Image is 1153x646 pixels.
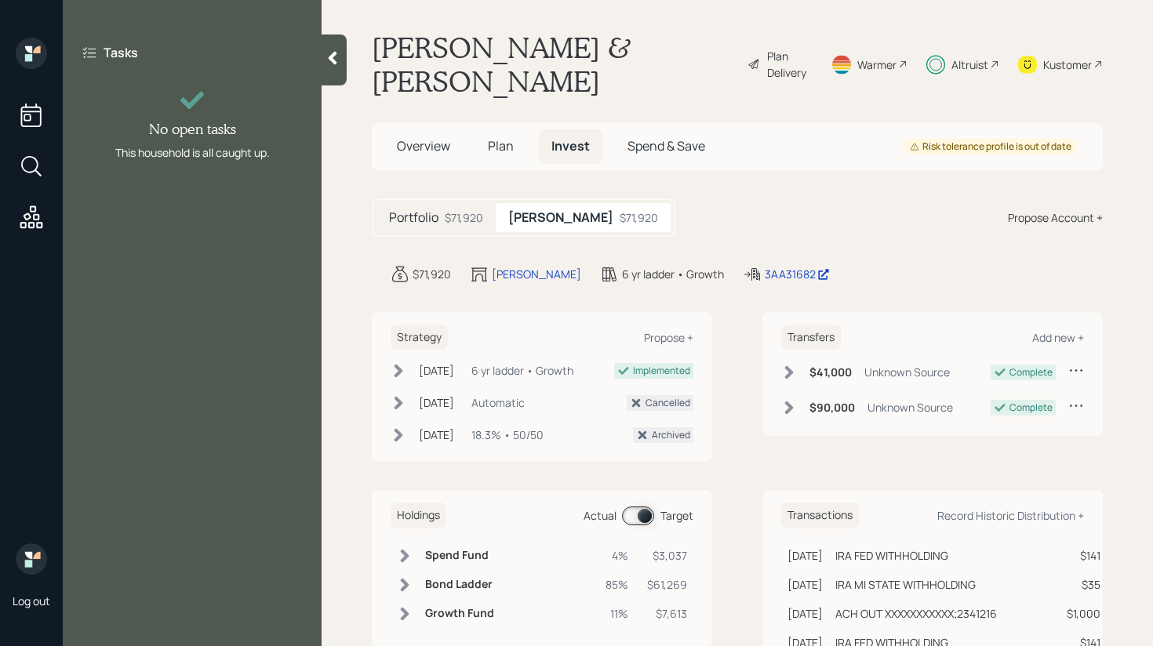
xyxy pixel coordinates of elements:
[508,210,613,225] h5: [PERSON_NAME]
[149,121,236,138] h4: No open tasks
[1009,365,1053,379] div: Complete
[787,605,823,622] div: [DATE]
[781,325,841,350] h6: Transfers
[606,547,628,564] div: 4%
[781,503,859,528] h6: Transactions
[864,364,950,380] div: Unknown Source
[627,137,705,154] span: Spend & Save
[372,31,735,98] h1: [PERSON_NAME] & [PERSON_NAME]
[419,362,454,379] div: [DATE]
[419,426,454,443] div: [DATE]
[1057,605,1100,622] div: $1,000
[951,56,988,73] div: Altruist
[867,399,953,416] div: Unknown Source
[660,507,693,524] div: Target
[471,394,525,411] div: Automatic
[809,366,852,379] h6: $41,000
[1057,576,1100,593] div: $35
[622,266,724,282] div: 6 yr ladder • Growth
[397,137,450,154] span: Overview
[620,209,658,226] div: $71,920
[16,543,47,575] img: retirable_logo.png
[445,209,483,226] div: $71,920
[644,330,693,345] div: Propose +
[389,210,438,225] h5: Portfolio
[115,144,270,161] div: This household is all caught up.
[471,362,573,379] div: 6 yr ladder • Growth
[809,401,855,415] h6: $90,000
[835,605,997,622] div: ACH OUT XXXXXXXXXXX;2341216
[633,364,690,378] div: Implemented
[652,428,690,442] div: Archived
[835,547,948,564] div: IRA FED WITHHOLDING
[104,44,138,61] label: Tasks
[488,137,514,154] span: Plan
[647,605,687,622] div: $7,613
[1057,547,1100,564] div: $141
[937,508,1084,523] div: Record Historic Distribution +
[647,576,687,593] div: $61,269
[1043,56,1092,73] div: Kustomer
[787,576,823,593] div: [DATE]
[1009,401,1053,415] div: Complete
[606,605,628,622] div: 11%
[471,426,544,443] div: 18.3% • 50/50
[910,140,1071,154] div: Risk tolerance profile is out of date
[1008,209,1103,226] div: Propose Account +
[835,576,976,593] div: IRA MI STATE WITHHOLDING
[551,137,590,154] span: Invest
[425,578,494,591] h6: Bond Ladder
[857,56,897,73] div: Warmer
[647,547,687,564] div: $3,037
[413,266,451,282] div: $71,920
[606,576,628,593] div: 85%
[584,507,617,524] div: Actual
[787,547,823,564] div: [DATE]
[1032,330,1084,345] div: Add new +
[391,503,446,528] h6: Holdings
[646,396,690,410] div: Cancelled
[425,607,494,620] h6: Growth Fund
[391,325,448,350] h6: Strategy
[767,48,812,81] div: Plan Delivery
[13,593,50,608] div: Log out
[492,266,581,282] div: [PERSON_NAME]
[765,266,830,282] div: 3AA31682
[425,549,494,562] h6: Spend Fund
[419,394,454,411] div: [DATE]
